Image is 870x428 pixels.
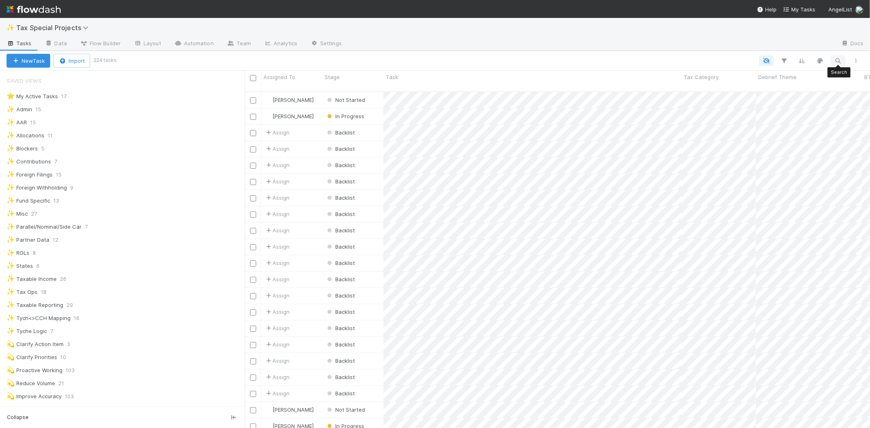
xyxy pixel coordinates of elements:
[250,407,256,413] input: Toggle Row Selected
[250,260,256,267] input: Toggle Row Selected
[325,373,355,381] div: Backlist
[386,73,398,81] span: Task
[53,235,66,245] span: 12
[325,129,355,136] span: Backlist
[250,163,256,169] input: Toggle Row Selected
[250,293,256,299] input: Toggle Row Selected
[60,352,74,362] span: 10
[7,158,15,165] span: ✨
[7,223,15,230] span: ✨
[684,73,719,81] span: Tax Category
[7,2,61,16] img: logo-inverted-e16ddd16eac7371096b0.svg
[264,128,290,137] div: Assign
[7,288,15,295] span: ✨
[7,287,38,297] div: Tax Ops
[7,262,15,269] span: ✨
[7,366,15,373] span: 💫
[7,104,32,115] div: Admin
[7,24,15,31] span: ✨
[325,97,365,103] span: Not Started
[828,6,852,13] span: AngelList
[7,391,62,402] div: Improve Accuracy
[250,358,256,364] input: Toggle Row Selected
[7,314,15,321] span: ✨
[264,226,290,234] div: Assign
[264,291,290,300] div: Assign
[7,73,42,89] span: Saved Views
[36,261,48,271] span: 6
[325,145,355,153] div: Backlist
[7,39,32,47] span: Tasks
[325,340,355,349] div: Backlist
[7,222,82,232] div: Parallel/Nominal/Side Car
[7,145,15,152] span: ✨
[93,57,117,64] small: 224 tasks
[783,5,815,13] a: My Tasks
[65,391,82,402] span: 103
[325,73,340,81] span: Stage
[7,235,49,245] div: Partner Data
[325,178,355,185] span: Backlist
[56,170,70,180] span: 15
[325,113,364,119] span: In Progress
[325,128,355,137] div: Backlist
[38,38,73,51] a: Data
[304,38,348,51] a: Settings
[325,308,355,316] div: Backlist
[7,313,71,323] div: Tych<>CCH Mapping
[272,406,314,413] span: [PERSON_NAME]
[264,194,290,202] span: Assign
[325,309,355,315] span: Backlist
[257,38,304,51] a: Analytics
[264,177,290,185] span: Assign
[325,390,355,397] span: Backlist
[783,6,815,13] span: My Tasks
[7,365,62,375] div: Proactive Working
[265,113,271,119] img: avatar_04ed6c9e-3b93-401c-8c3a-8fad1b1fc72c.png
[7,300,63,310] div: Taxable Reporting
[74,313,88,323] span: 16
[7,340,15,347] span: 💫
[250,130,256,136] input: Toggle Row Selected
[250,309,256,315] input: Toggle Row Selected
[7,157,51,167] div: Contributions
[264,259,290,267] div: Assign
[264,145,290,153] div: Assign
[325,259,355,267] div: Backlist
[7,209,28,219] div: Misc
[66,300,81,310] span: 29
[325,357,355,365] div: Backlist
[325,291,355,300] div: Backlist
[264,210,290,218] div: Assign
[250,391,256,397] input: Toggle Row Selected
[70,183,82,193] span: 9
[325,260,355,266] span: Backlist
[41,143,53,154] span: 5
[264,275,290,283] span: Assign
[7,261,33,271] div: States
[264,406,314,414] div: [PERSON_NAME]
[58,378,72,388] span: 21
[325,275,355,283] div: Backlist
[61,91,75,101] span: 17
[7,393,15,399] span: 💫
[325,96,365,104] div: Not Started
[48,130,61,141] span: 11
[7,196,50,206] div: Fund Specific
[263,73,295,81] span: Assigned To
[325,112,364,120] div: In Progress
[250,244,256,250] input: Toggle Row Selected
[33,248,44,258] span: 8
[325,374,355,380] span: Backlist
[264,324,290,332] span: Assign
[16,24,93,32] span: Tax Special Projects
[325,226,355,234] div: Backlist
[7,132,15,139] span: ✨
[265,97,271,103] img: avatar_55a2f090-1307-4765-93b4-f04da16234ba.png
[7,197,15,204] span: ✨
[325,161,355,169] div: Backlist
[835,38,870,51] a: Docs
